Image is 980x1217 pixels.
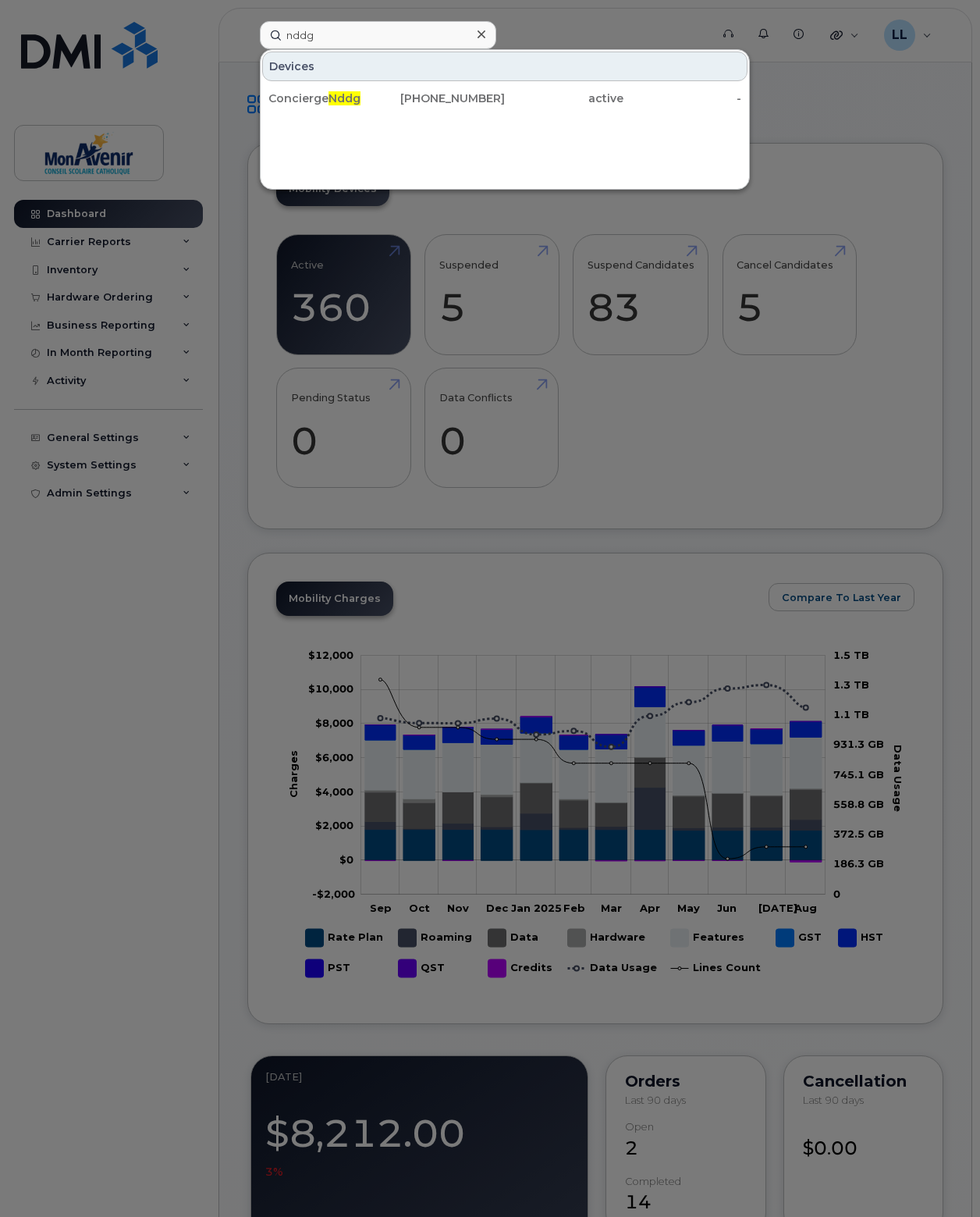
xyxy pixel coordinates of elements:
div: Concierge [268,91,387,106]
a: ConciergeNddg[PHONE_NUMBER]active- [262,84,747,112]
div: active [505,91,623,106]
span: Nddg [328,91,360,105]
div: - [623,91,742,106]
div: Devices [262,52,747,81]
div: [PHONE_NUMBER] [387,91,506,106]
